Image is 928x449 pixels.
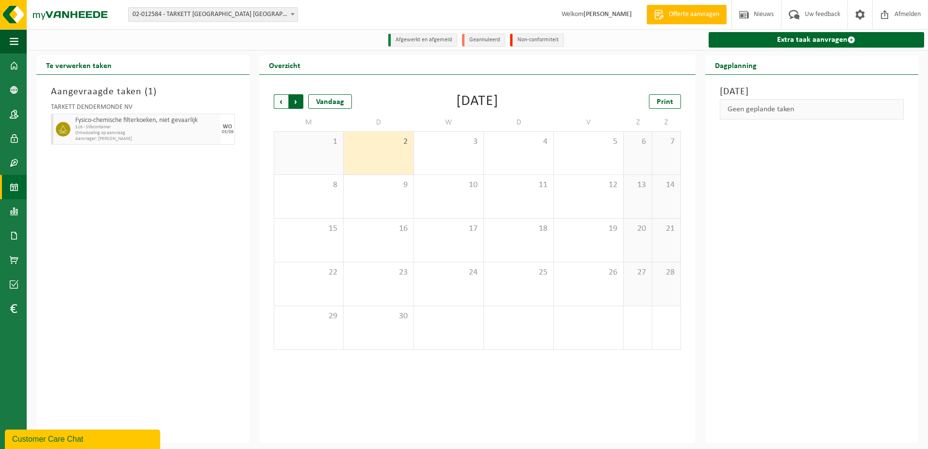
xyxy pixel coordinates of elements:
span: 1 [279,137,338,147]
div: TARKETT DENDERMONDE NV [51,104,235,114]
div: [DATE] [456,94,498,109]
div: WO [223,124,232,130]
iframe: chat widget [5,428,162,449]
span: 18 [489,224,548,234]
span: 29 [279,311,338,322]
span: 13 [629,180,647,190]
span: 4 [489,137,548,147]
span: Offerte aanvragen [666,10,722,19]
span: Vorige [274,94,288,109]
span: 11 [489,180,548,190]
span: 14 [657,180,676,190]
span: Omwisseling op aanvraag [75,130,218,136]
span: 25 [489,267,548,278]
div: Geen geplande taken [720,99,904,120]
span: 6 [629,137,647,147]
span: 22 [279,267,338,278]
span: 23 [348,267,408,278]
li: Geannuleerd [462,34,505,47]
span: 24 [419,267,479,278]
span: 3 [419,137,479,147]
td: Z [624,114,652,131]
div: 03/09 [222,130,233,135]
span: 19 [559,224,618,234]
div: Vandaag [308,94,352,109]
span: S16 - Slibcontainer [75,124,218,130]
span: 12 [559,180,618,190]
span: 17 [419,224,479,234]
h2: Te verwerken taken [36,55,121,74]
span: 15 [279,224,338,234]
span: 30 [348,311,408,322]
td: D [484,114,554,131]
span: 8 [279,180,338,190]
td: D [344,114,414,131]
span: 28 [657,267,676,278]
span: 9 [348,180,408,190]
span: 2 [348,137,408,147]
li: Non-conformiteit [510,34,564,47]
h3: Aangevraagde taken ( ) [51,85,235,99]
a: Extra taak aanvragen [709,32,924,48]
a: Offerte aanvragen [646,5,727,24]
span: 1 [148,87,153,97]
span: 02-012584 - TARKETT DENDERMONDE NV - DENDERMONDE [129,8,298,21]
li: Afgewerkt en afgemeld [388,34,457,47]
strong: [PERSON_NAME] [583,11,632,18]
span: 10 [419,180,479,190]
span: 21 [657,224,676,234]
span: 5 [559,137,618,147]
td: Z [652,114,681,131]
a: Print [649,94,681,109]
h2: Dagplanning [705,55,766,74]
span: 7 [657,137,676,147]
td: W [414,114,484,131]
span: 27 [629,267,647,278]
span: Aanvrager: [PERSON_NAME] [75,136,218,142]
span: 20 [629,224,647,234]
span: 26 [559,267,618,278]
h2: Overzicht [259,55,310,74]
span: Print [657,98,673,106]
span: Volgende [289,94,303,109]
td: M [274,114,344,131]
td: V [554,114,624,131]
h3: [DATE] [720,85,904,99]
span: 16 [348,224,408,234]
span: 02-012584 - TARKETT DENDERMONDE NV - DENDERMONDE [128,7,298,22]
span: Fysico-chemische filterkoeken, niet gevaarlijk [75,117,218,124]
